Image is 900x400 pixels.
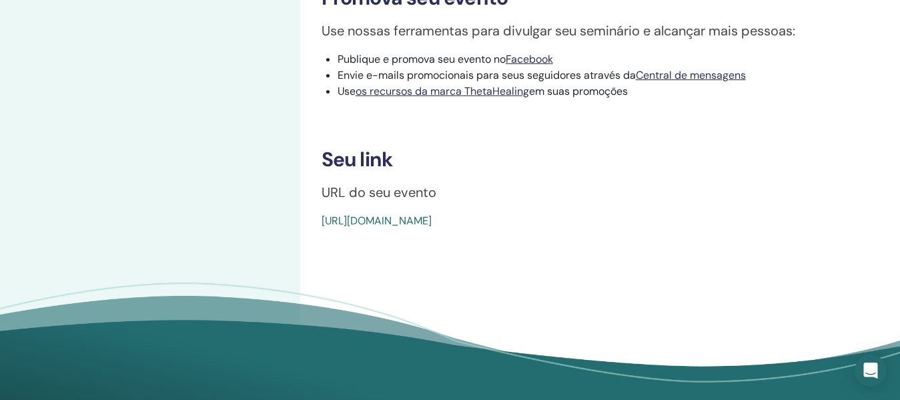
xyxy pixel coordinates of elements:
[636,68,746,82] a: Central de mensagens
[322,146,393,172] font: Seu link
[356,84,529,98] a: os recursos da marca ThetaHealing
[529,84,628,98] font: em suas promoções
[338,68,636,82] font: Envie e-mails promocionais para seus seguidores através da
[506,52,553,66] font: Facebook
[322,214,432,228] a: [URL][DOMAIN_NAME]
[322,184,436,201] font: URL do seu evento
[338,84,356,98] font: Use
[338,52,506,66] font: Publique e promova seu evento no
[322,22,795,39] font: Use nossas ferramentas para divulgar seu seminário e alcançar mais pessoas:
[855,355,887,387] div: Abra o Intercom Messenger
